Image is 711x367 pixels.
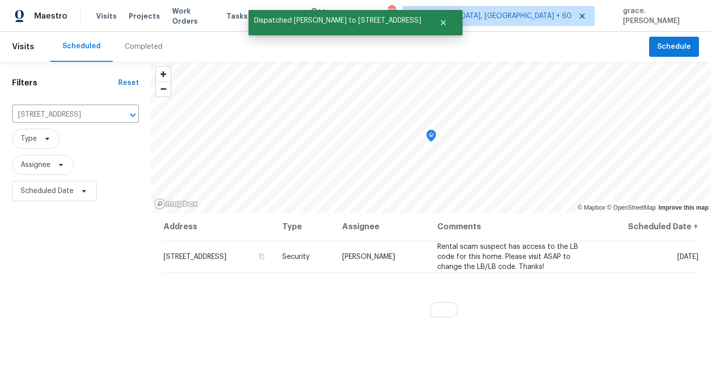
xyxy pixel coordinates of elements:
[12,78,118,88] h1: Filters
[21,186,73,196] span: Scheduled Date
[437,243,578,270] span: Rental scam suspect has access to the LB code for this home. Please visit ASAP to change the LB/L...
[21,134,37,144] span: Type
[156,67,171,81] button: Zoom in
[411,11,572,21] span: [GEOGRAPHIC_DATA], [GEOGRAPHIC_DATA] + 60
[125,42,163,52] div: Completed
[62,41,101,51] div: Scheduled
[388,6,395,16] div: 858
[34,11,67,21] span: Maestro
[129,11,160,21] span: Projects
[677,253,698,260] span: [DATE]
[226,13,248,20] span: Tasks
[96,11,117,21] span: Visits
[21,160,50,170] span: Assignee
[154,198,198,210] a: Mapbox homepage
[659,204,708,211] a: Improve this map
[118,78,139,88] div: Reset
[164,253,226,260] span: [STREET_ADDRESS]
[12,107,111,123] input: Search for an address...
[163,213,274,241] th: Address
[257,252,266,261] button: Copy Address
[311,6,371,26] span: Geo Assignments
[649,37,699,57] button: Schedule
[126,108,140,122] button: Open
[156,81,171,96] button: Zoom out
[429,213,590,241] th: Comments
[172,6,214,26] span: Work Orders
[657,41,691,53] span: Schedule
[249,10,427,31] span: Dispatched [PERSON_NAME] to [STREET_ADDRESS]
[607,204,656,211] a: OpenStreetMap
[590,213,699,241] th: Scheduled Date ↑
[578,204,605,211] a: Mapbox
[274,213,334,241] th: Type
[427,13,460,33] button: Close
[282,253,309,260] span: Security
[12,36,34,58] span: Visits
[619,6,696,26] span: grace.[PERSON_NAME]
[426,130,436,145] div: Map marker
[151,62,711,213] canvas: Map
